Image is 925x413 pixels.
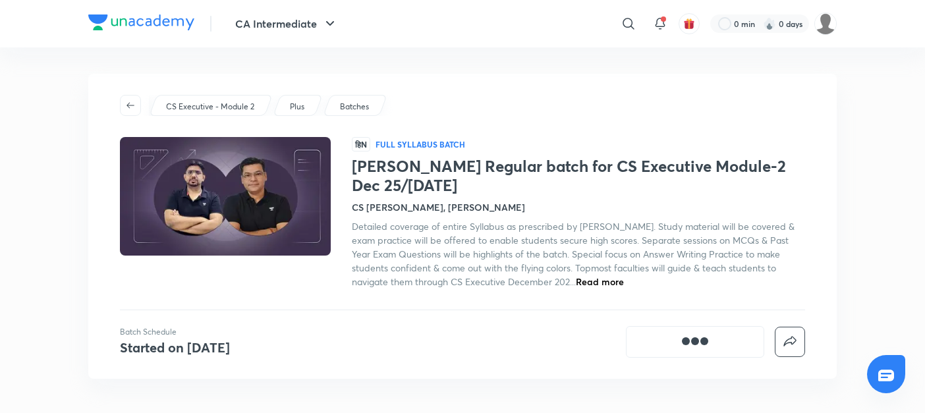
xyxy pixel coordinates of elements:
[814,13,837,35] img: adnan
[763,17,776,30] img: streak
[88,14,194,30] img: Company Logo
[164,101,257,113] a: CS Executive - Module 2
[120,339,230,356] h4: Started on [DATE]
[288,101,307,113] a: Plus
[338,101,372,113] a: Batches
[576,275,624,288] span: Read more
[166,101,254,113] p: CS Executive - Module 2
[227,11,346,37] button: CA Intermediate
[683,18,695,30] img: avatar
[352,200,525,214] h4: CS [PERSON_NAME], [PERSON_NAME]
[352,157,805,195] h1: [PERSON_NAME] Regular batch for CS Executive Module-2 Dec 25/[DATE]
[679,13,700,34] button: avatar
[352,137,370,151] span: हिN
[120,326,230,338] p: Batch Schedule
[376,139,465,150] p: Full Syllabus Batch
[118,136,333,257] img: Thumbnail
[290,101,304,113] p: Plus
[352,220,795,288] span: Detailed coverage of entire Syllabus as prescribed by [PERSON_NAME]. Study material will be cover...
[340,101,369,113] p: Batches
[88,14,194,34] a: Company Logo
[626,326,764,358] button: [object Object]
